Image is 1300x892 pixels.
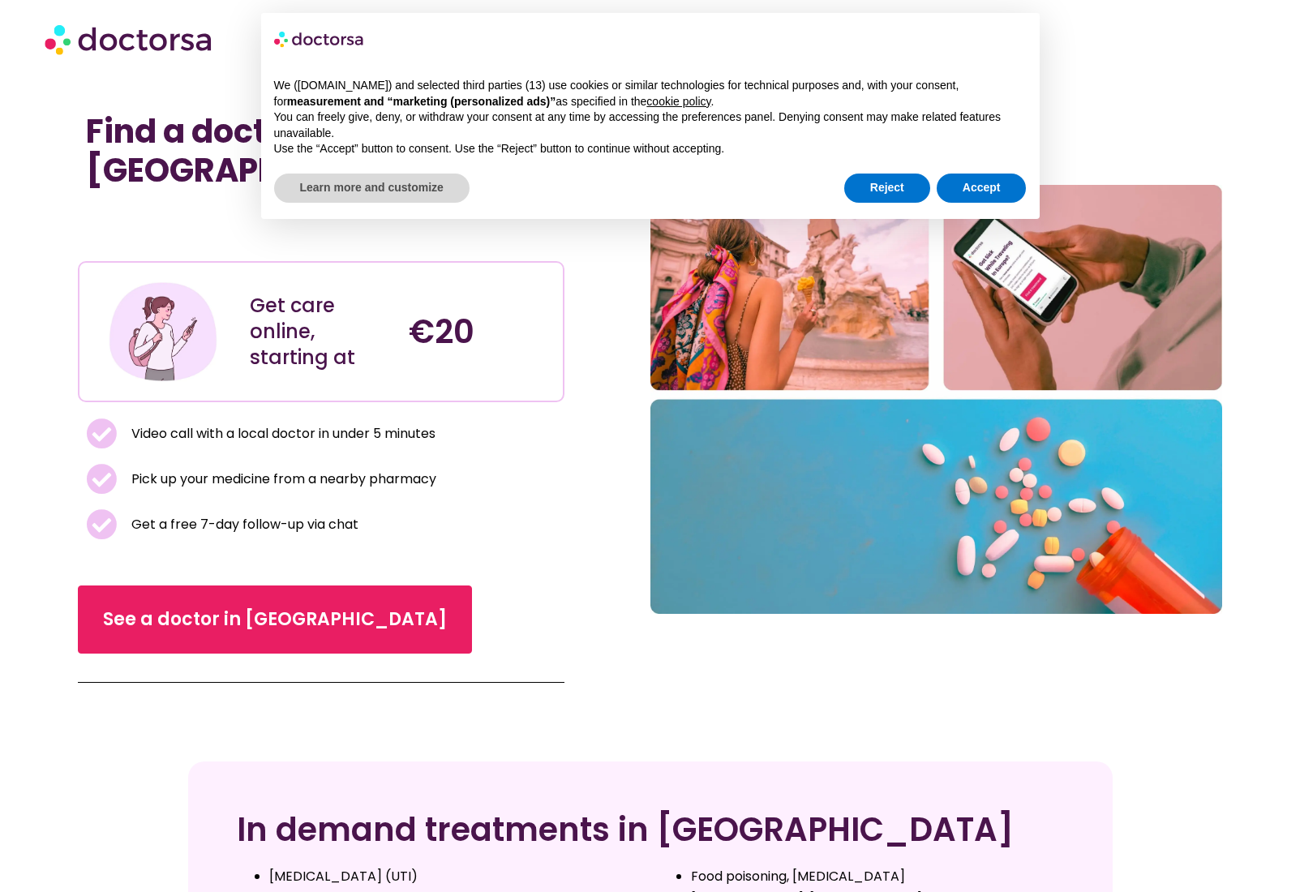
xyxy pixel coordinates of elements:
p: Use the “Accept” button to consent. Use the “Reject” button to continue without accepting. [274,141,1027,157]
img: A collage of three pictures. Healthy female traveler enjoying her vacation in Rome, Italy. Someon... [650,185,1222,614]
strong: measurement and “marketing (personalized ads)” [287,95,556,108]
p: We ([DOMAIN_NAME]) and selected third parties (13) use cookies or similar technologies for techni... [274,78,1027,109]
p: You can freely give, deny, or withdraw your consent at any time by accessing the preferences pane... [274,109,1027,141]
button: Accept [937,174,1027,203]
li: Food poisoning, [MEDICAL_DATA] [691,865,1064,888]
a: See a doctor in [GEOGRAPHIC_DATA] [78,585,472,654]
iframe: Customer reviews powered by Trustpilot [86,225,556,245]
button: Learn more and customize [274,174,470,203]
div: Get care online, starting at [250,293,392,371]
a: cookie policy [646,95,710,108]
iframe: Customer reviews powered by Trustpilot [86,206,329,225]
h2: In demand treatments in [GEOGRAPHIC_DATA] [237,810,1064,849]
button: Reject [844,174,930,203]
span: Pick up your medicine from a nearby pharmacy [127,468,436,491]
h1: Find a doctor near me in [GEOGRAPHIC_DATA] [86,112,556,190]
img: Illustration depicting a young woman in a casual outfit, engaged with her smartphone. She has a p... [106,275,220,388]
span: Video call with a local doctor in under 5 minutes [127,422,435,445]
li: [MEDICAL_DATA] (UTI) [269,865,642,888]
span: Get a free 7-day follow-up via chat [127,513,358,536]
img: logo [274,26,365,52]
span: See a doctor in [GEOGRAPHIC_DATA] [103,607,447,633]
h4: €20 [409,312,551,351]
